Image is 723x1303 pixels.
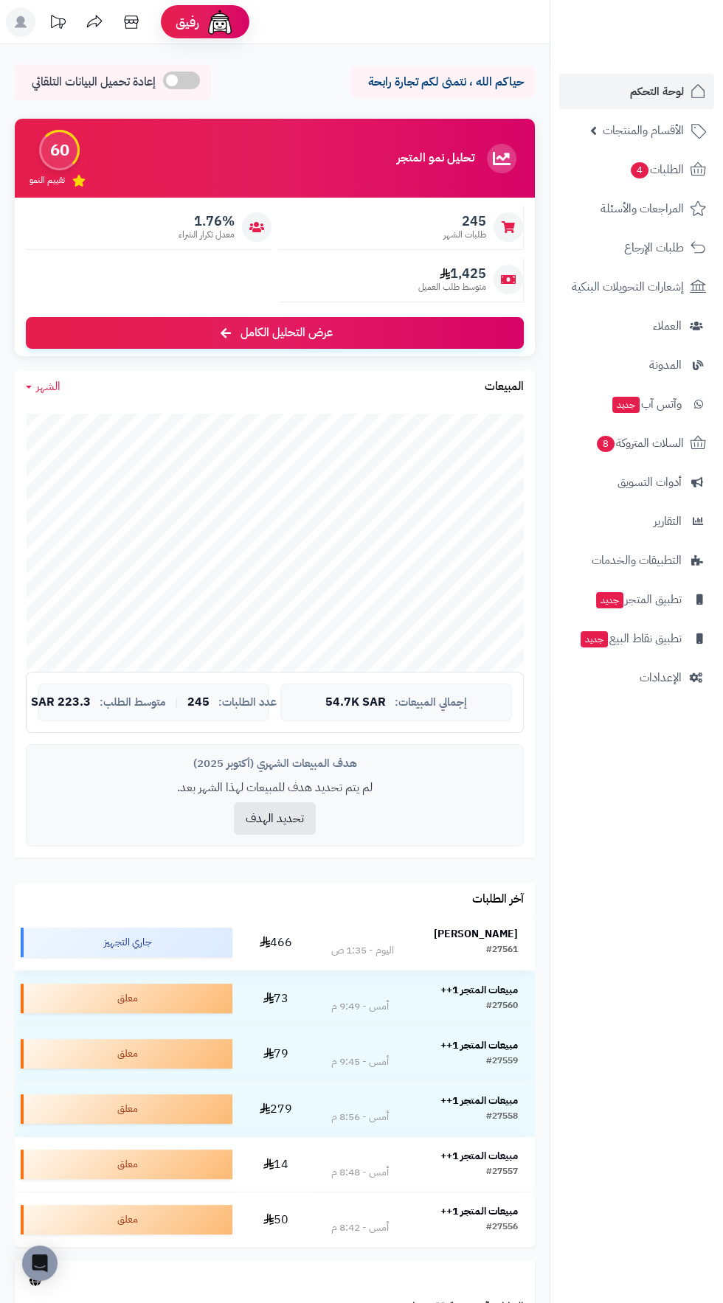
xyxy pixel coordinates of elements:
div: أمس - 8:42 م [331,1220,389,1235]
span: عدد الطلبات: [218,696,277,709]
div: #27557 [486,1165,518,1180]
div: معلق [21,984,232,1013]
span: عرض التحليل الكامل [241,324,333,341]
span: إعادة تحميل البيانات التلقائي [32,74,156,91]
h3: آخر الطلبات [472,893,524,906]
p: حياكم الله ، نتمنى لكم تجارة رابحة [361,74,524,91]
span: الطلبات [629,159,684,180]
span: 4 [631,162,648,178]
span: طلبات الشهر [443,229,486,241]
span: متوسط طلب العميل [418,281,486,293]
span: المراجعات والأسئلة [601,198,684,219]
span: جديد [581,631,608,647]
span: الأقسام والمنتجات [603,120,684,141]
span: 1,425 [418,265,486,282]
span: الإعدادات [640,667,682,688]
span: المدونة [649,355,682,375]
div: أمس - 8:56 م [331,1110,389,1125]
span: 245 [443,213,486,229]
a: التقارير [559,504,714,539]
span: | [175,697,179,708]
a: طلبات الإرجاع [559,230,714,265]
a: تطبيق المتجرجديد [559,582,714,617]
a: المراجعات والأسئلة [559,191,714,226]
span: إشعارات التحويلات البنكية [572,277,684,297]
a: العملاء [559,308,714,344]
td: 466 [238,915,314,970]
a: الطلبات4 [559,152,714,187]
div: #27559 [486,1054,518,1069]
strong: مبيعات المتجر 1++ [440,982,518,998]
div: #27556 [486,1220,518,1235]
a: وآتس آبجديد [559,386,714,422]
a: إشعارات التحويلات البنكية [559,269,714,305]
div: معلق [21,1039,232,1069]
span: طلبات الإرجاع [624,237,684,258]
div: معلق [21,1094,232,1124]
div: أمس - 8:48 م [331,1165,389,1180]
a: المدونة [559,347,714,383]
span: التقارير [654,511,682,532]
td: 73 [238,971,314,1026]
td: 279 [238,1082,314,1136]
a: الإعدادات [559,660,714,695]
div: معلق [21,1150,232,1179]
div: #27558 [486,1110,518,1125]
div: هدف المبيعات الشهري (أكتوبر 2025) [38,756,512,771]
span: لوحة التحكم [630,81,684,102]
strong: مبيعات المتجر 1++ [440,1148,518,1164]
span: متوسط الطلب: [100,696,166,709]
div: اليوم - 1:35 ص [331,943,394,958]
span: إجمالي المبيعات: [395,696,467,709]
span: تقييم النمو [30,174,65,187]
span: أدوات التسويق [618,472,682,493]
span: وآتس آب [611,394,682,414]
h3: المبيعات [485,381,524,394]
strong: مبيعات المتجر 1++ [440,1038,518,1053]
span: 223.3 SAR [31,696,91,709]
a: تحديثات المنصة [39,7,76,41]
strong: مبيعات المتجر 1++ [440,1203,518,1219]
div: أمس - 9:45 م [331,1054,389,1069]
span: جديد [612,397,640,413]
a: لوحة التحكم [559,74,714,109]
strong: [PERSON_NAME] [434,926,518,942]
div: Open Intercom Messenger [22,1245,58,1281]
div: معلق [21,1205,232,1234]
span: تطبيق نقاط البيع [579,628,682,649]
span: جديد [596,592,623,608]
a: عرض التحليل الكامل [26,317,524,349]
span: 8 [597,436,615,452]
span: الشهر [36,378,60,395]
span: 1.76% [179,213,235,229]
a: الشهر [26,378,60,395]
td: 79 [238,1026,314,1081]
div: #27560 [486,999,518,1014]
td: 14 [238,1137,314,1192]
img: ai-face.png [205,7,235,37]
strong: مبيعات المتجر 1++ [440,1093,518,1108]
td: 50 [238,1192,314,1247]
span: السلات المتروكة [595,433,684,454]
span: معدل تكرار الشراء [179,229,235,241]
span: 245 [187,696,210,709]
p: لم يتم تحديد هدف للمبيعات لهذا الشهر بعد. [38,779,512,796]
span: 54.7K SAR [325,696,386,709]
a: السلات المتروكة8 [559,425,714,461]
a: التطبيقات والخدمات [559,543,714,578]
span: العملاء [653,316,682,336]
div: #27561 [486,943,518,958]
a: أدوات التسويق [559,465,714,500]
span: التطبيقات والخدمات [592,550,682,571]
a: تطبيق نقاط البيعجديد [559,621,714,656]
span: رفيق [176,13,199,31]
img: logo-2.png [623,35,709,66]
div: أمس - 9:49 م [331,999,389,1014]
h3: تحليل نمو المتجر [397,152,474,165]
button: تحديد الهدف [234,802,316,835]
span: تطبيق المتجر [595,589,682,610]
div: جاري التجهيز [21,928,232,957]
